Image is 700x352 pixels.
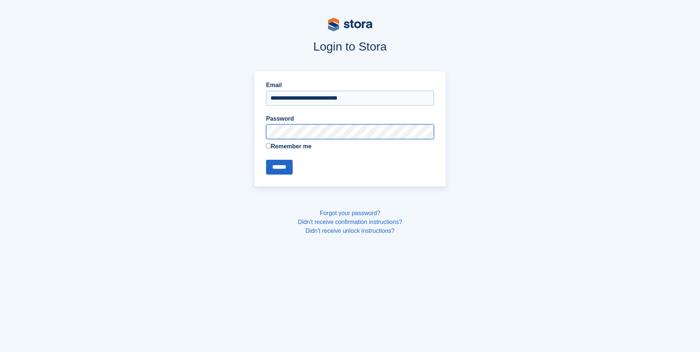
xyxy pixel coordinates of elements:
label: Email [266,81,434,90]
h1: Login to Stora [113,40,587,53]
a: Forgot your password? [320,210,380,216]
a: Didn't receive unlock instructions? [306,228,394,234]
label: Remember me [266,142,434,151]
input: Remember me [266,144,271,148]
label: Password [266,114,434,123]
a: Didn't receive confirmation instructions? [298,219,402,225]
img: stora-logo-53a41332b3708ae10de48c4981b4e9114cc0af31d8433b30ea865607fb682f29.svg [328,18,372,31]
